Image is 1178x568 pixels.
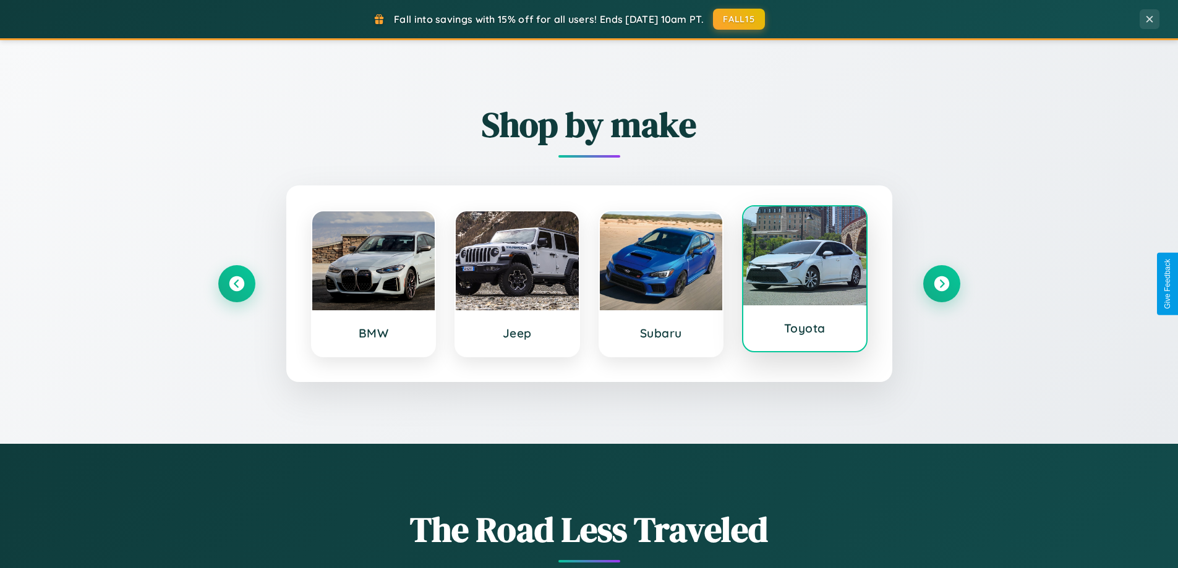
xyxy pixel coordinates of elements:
[468,326,566,341] h3: Jeep
[394,13,704,25] span: Fall into savings with 15% off for all users! Ends [DATE] 10am PT.
[713,9,765,30] button: FALL15
[218,101,960,148] h2: Shop by make
[325,326,423,341] h3: BMW
[612,326,711,341] h3: Subaru
[1163,259,1172,309] div: Give Feedback
[218,506,960,553] h1: The Road Less Traveled
[756,321,854,336] h3: Toyota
